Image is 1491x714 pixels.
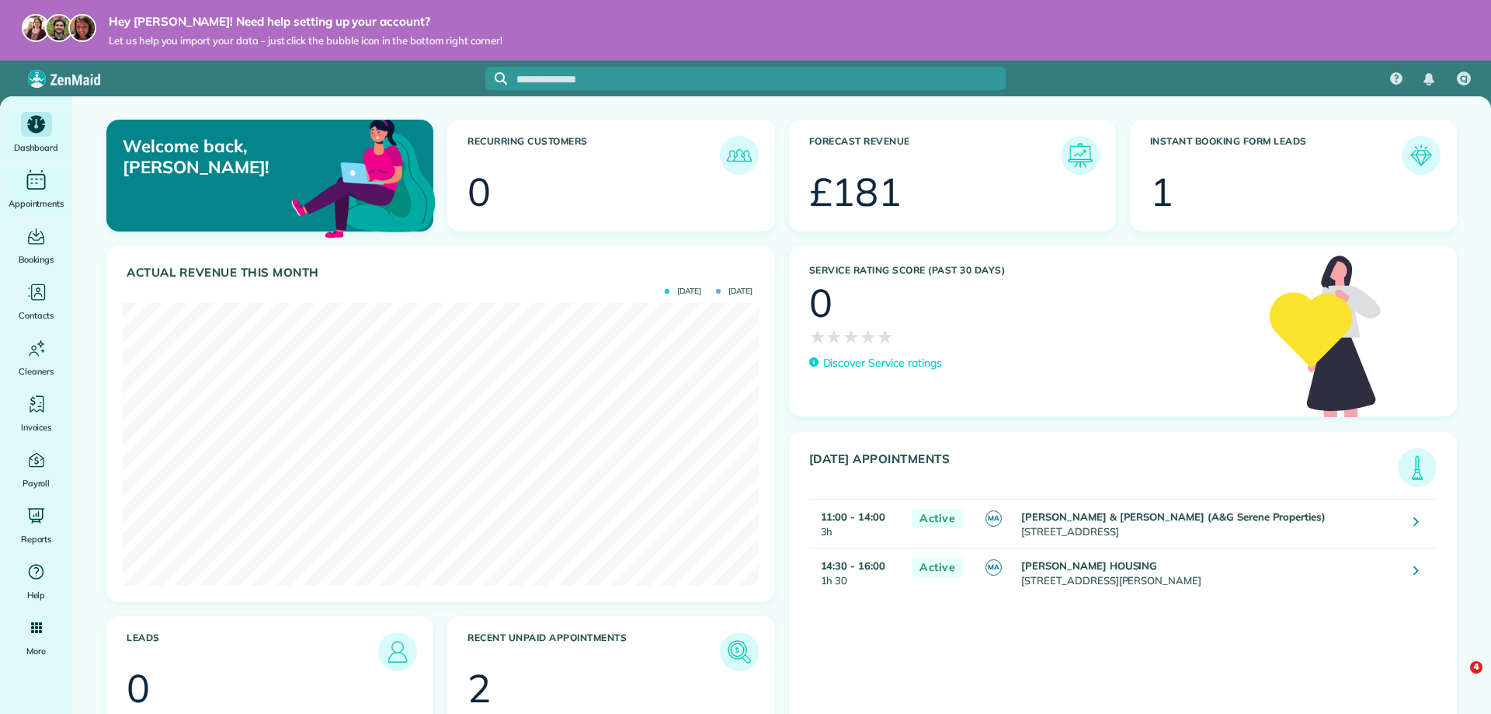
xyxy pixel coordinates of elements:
a: Appointments [6,168,66,211]
span: CJ [1460,73,1468,85]
td: 1h 30 [809,548,905,597]
h3: Service Rating score (past 30 days) [809,265,1254,276]
img: icon_forecast_revenue-8c13a41c7ed35a8dcfafea3cbb826a0462acb37728057bba2d056411b612bbbe.png [1065,140,1096,171]
div: 0 [127,669,150,708]
strong: 11:00 - 14:00 [821,510,886,523]
span: Appointments [9,196,64,211]
p: Discover Service ratings [823,355,942,371]
h3: [DATE] Appointments [809,452,1399,487]
span: Help [27,587,46,603]
img: icon_todays_appointments-901f7ab196bb0bea1936b74009e4eb5ffbc2d2711fa7634e0d609ed5ef32b18b.png [1402,452,1433,483]
span: 4 [1470,661,1482,674]
td: [STREET_ADDRESS] [1017,499,1402,548]
strong: [PERSON_NAME] & [PERSON_NAME] (A&G Serene Properties) [1021,510,1326,523]
img: icon_unpaid_appointments-47b8ce3997adf2238b356f14209ab4cced10bd1f174958f3ca8f1d0dd7fffeee.png [724,636,755,667]
img: icon_recurring_customers-cf858462ba22bcd05b5a5880d41d6543d210077de5bb9ebc9590e49fd87d84ed.png [724,140,755,171]
span: [DATE] [665,287,701,295]
img: jorge-587dff0eeaa6aab1f244e6dc62b8924c3b6ad411094392a53c71c6c4a576187d.jpg [45,14,73,42]
img: icon_leads-1bed01f49abd5b7fead27621c3d59655bb73ed531f8eeb49469d10e621d6b896.png [382,636,413,667]
strong: 14:30 - 16:00 [821,559,886,572]
img: maria-72a9807cf96188c08ef61303f053569d2e2a8a1cde33d635c8a3ac13582a053d.jpg [22,14,50,42]
span: More [26,643,46,659]
span: [DATE] [716,287,752,295]
h3: Instant Booking Form Leads [1150,136,1402,175]
span: MA [985,510,1002,527]
div: 2 [467,669,491,708]
span: ★ [860,322,877,350]
a: Contacts [6,280,66,323]
div: Notifications [1413,62,1445,96]
span: MA [985,559,1002,576]
img: dashboard_welcome-42a62b7d889689a78055ac9021e634bf52bae3f8056760290aed330b23ab8690.png [288,102,439,253]
img: icon_form_leads-04211a6a04a5b2264e4ee56bc0799ec3eb69b7e499cbb523a139df1d13a81ae0.png [1406,140,1437,171]
a: Bookings [6,224,66,267]
h3: Forecast Revenue [809,136,1061,175]
span: Active [912,509,963,528]
span: ★ [843,322,860,350]
span: Cleaners [19,364,54,379]
iframe: Intercom live chat [1438,661,1475,698]
nav: Main [1378,61,1491,96]
h3: Recent unpaid appointments [467,632,719,671]
a: Payroll [6,448,66,491]
span: Active [912,558,963,577]
a: Dashboard [6,112,66,155]
span: Bookings [19,252,54,267]
h3: Recurring Customers [467,136,719,175]
button: Focus search [485,72,507,85]
span: ★ [877,322,894,350]
strong: [PERSON_NAME] HOUSING [1021,559,1157,572]
span: Payroll [23,475,50,491]
h3: Actual Revenue this month [127,266,759,280]
span: Contacts [19,308,54,323]
span: ★ [809,322,826,350]
img: michelle-19f622bdf1676172e81f8f8fba1fb50e276960ebfe0243fe18214015130c80e4.jpg [68,14,96,42]
span: Reports [21,531,52,547]
svg: Focus search [495,72,507,85]
a: Reports [6,503,66,547]
div: 0 [809,284,832,322]
strong: Hey [PERSON_NAME]! Need help setting up your account? [109,14,502,30]
a: Invoices [6,392,66,435]
td: 3h [809,499,905,548]
div: £181 [809,172,902,211]
span: Dashboard [14,140,58,155]
h3: Leads [127,632,378,671]
span: Let us help you import your data - just click the bubble icon in the bottom right corner! [109,34,502,47]
a: Cleaners [6,336,66,379]
div: 1 [1150,172,1173,211]
td: [STREET_ADDRESS][PERSON_NAME] [1017,548,1402,597]
a: Help [6,559,66,603]
p: Welcome back, [PERSON_NAME]! [123,136,328,177]
div: 0 [467,172,491,211]
a: Discover Service ratings [809,355,942,371]
span: ★ [825,322,843,350]
span: Invoices [21,420,52,435]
